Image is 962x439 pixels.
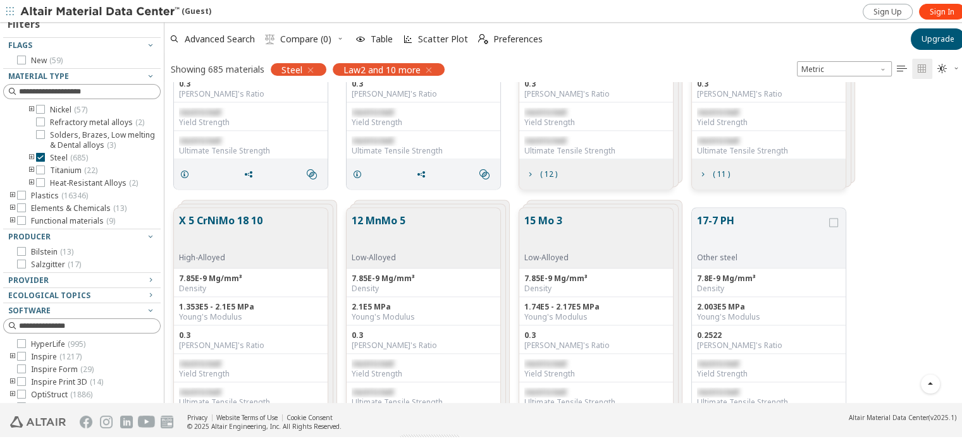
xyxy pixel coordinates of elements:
[478,32,488,42] i: 
[524,272,668,282] div: 7.85E-9 Mg/mm³
[59,349,82,360] span: ( 1217 )
[524,87,668,97] div: [PERSON_NAME]'s Ratio
[3,36,161,51] button: Flags
[524,105,566,116] span: restricted
[27,164,36,174] i: toogle group
[343,62,421,73] span: Law2 and 10 more
[179,339,323,349] div: [PERSON_NAME]'s Ratio
[697,87,841,97] div: [PERSON_NAME]'s Ratio
[524,282,668,292] div: Density
[179,310,323,320] div: Young's Modulus
[179,272,323,282] div: 7.85E-9 Mg/mm³
[187,411,207,420] a: Privacy
[352,310,495,320] div: Young's Modulus
[873,5,902,15] span: Sign Up
[50,103,87,113] span: Nickel
[930,5,954,15] span: Sign In
[524,77,668,87] div: 0.3
[352,144,495,154] div: Ultimate Tensile Strength
[179,395,323,406] div: Ultimate Tensile Strength
[50,151,88,161] span: Steel
[352,385,393,395] span: restricted
[697,116,841,126] div: Yield Strength
[84,163,97,174] span: ( 22 )
[479,167,490,177] i: 
[31,388,92,398] span: OptiStruct
[179,116,323,126] div: Yield Strength
[179,211,262,251] button: X 5 CrNiMo 18 10
[692,160,736,185] button: ( 11 )
[697,300,841,310] div: 2.003E5 MPa
[31,201,126,212] span: Elements & Chemicals
[8,375,17,385] i: toogle group
[8,229,51,240] span: Producer
[540,169,557,176] span: ( 12 )
[31,363,94,373] span: Inspire Form
[8,303,51,314] span: Software
[3,301,161,316] button: Software
[524,144,668,154] div: Ultimate Tensile Strength
[31,54,63,64] span: New
[31,337,85,347] span: HyperLife
[347,160,373,185] button: Details
[31,245,73,255] span: Bilstein
[8,400,17,411] i: toogle group
[524,300,668,310] div: 1.74E5 - 2.17E5 MPa
[68,257,81,268] span: ( 17 )
[8,69,69,80] span: Material Type
[352,133,393,144] span: restricted
[524,328,668,339] div: 0.3
[179,133,221,144] span: restricted
[897,62,907,72] i: 
[352,367,495,377] div: Yield Strength
[31,258,81,268] span: Salzgitter
[179,251,262,261] div: High-Alloyed
[216,411,278,420] a: Website Terms of Use
[3,5,46,35] div: Filters
[418,33,468,42] span: Scatter Plot
[352,395,495,406] div: Ultimate Tensile Strength
[68,337,85,347] span: ( 995 )
[8,214,17,224] i: toogle group
[107,138,116,148] span: ( 3 )
[287,411,333,420] a: Cookie Consent
[27,103,36,113] i: toogle group
[179,385,221,395] span: restricted
[171,61,264,73] div: Showing 685 materials
[179,328,323,339] div: 0.3
[61,188,88,199] span: ( 16346 )
[63,400,85,411] span: ( 1886 )
[179,282,323,292] div: Density
[697,133,739,144] span: restricted
[27,176,36,186] i: toogle group
[524,367,668,377] div: Yield Strength
[352,339,495,349] div: [PERSON_NAME]'s Ratio
[8,288,90,299] span: Ecological Topics
[90,375,103,385] span: ( 14 )
[912,57,932,77] button: Tile View
[281,62,302,73] span: Steel
[106,213,115,224] span: ( 9 )
[135,115,144,126] span: ( 2 )
[179,144,323,154] div: Ultimate Tensile Strength
[863,2,913,18] a: Sign Up
[31,400,85,411] span: Radioss
[352,282,495,292] div: Density
[697,272,841,282] div: 7.8E-9 Mg/mm³
[49,53,63,64] span: ( 59 )
[179,367,323,377] div: Yield Strength
[10,414,66,426] img: Altair Engineering
[697,328,841,339] div: 0.2522
[8,201,17,212] i: toogle group
[50,164,97,174] span: Titanium
[697,385,739,395] span: restricted
[797,59,892,75] span: Metric
[524,133,566,144] span: restricted
[797,59,892,75] div: Unit System
[307,167,317,177] i: 
[713,169,730,176] span: ( 11 )
[371,33,393,42] span: Table
[8,350,17,360] i: toogle group
[352,300,495,310] div: 2.1E5 MPa
[524,310,668,320] div: Young's Modulus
